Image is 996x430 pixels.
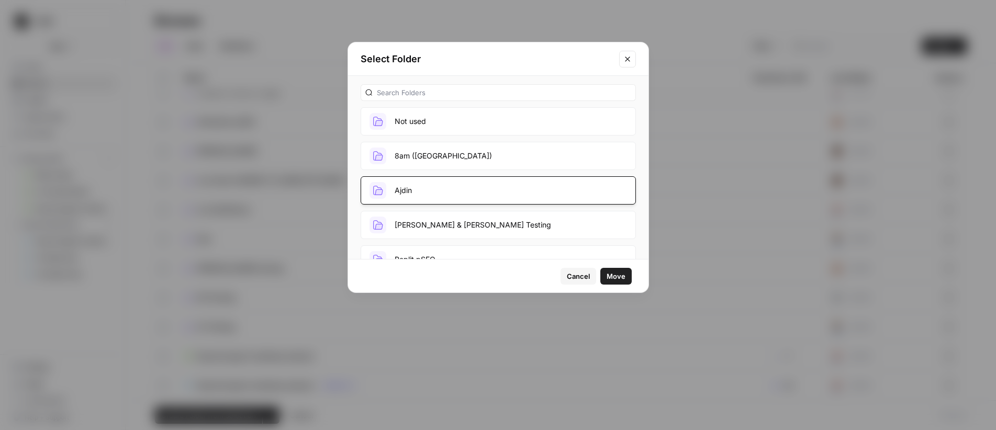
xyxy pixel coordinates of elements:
span: Move [607,271,625,281]
input: Search Folders [377,87,631,98]
span: Cancel [567,271,590,281]
button: Move [600,268,632,285]
button: [PERSON_NAME] & [PERSON_NAME] Testing [361,211,636,239]
button: Not used [361,107,636,135]
button: 8am ([GEOGRAPHIC_DATA]) [361,142,636,170]
button: Ajdin [361,176,636,205]
button: Close modal [619,51,636,67]
button: Cancel [561,268,596,285]
button: Replit pSEO [361,245,636,274]
h2: Select Folder [361,52,613,66]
